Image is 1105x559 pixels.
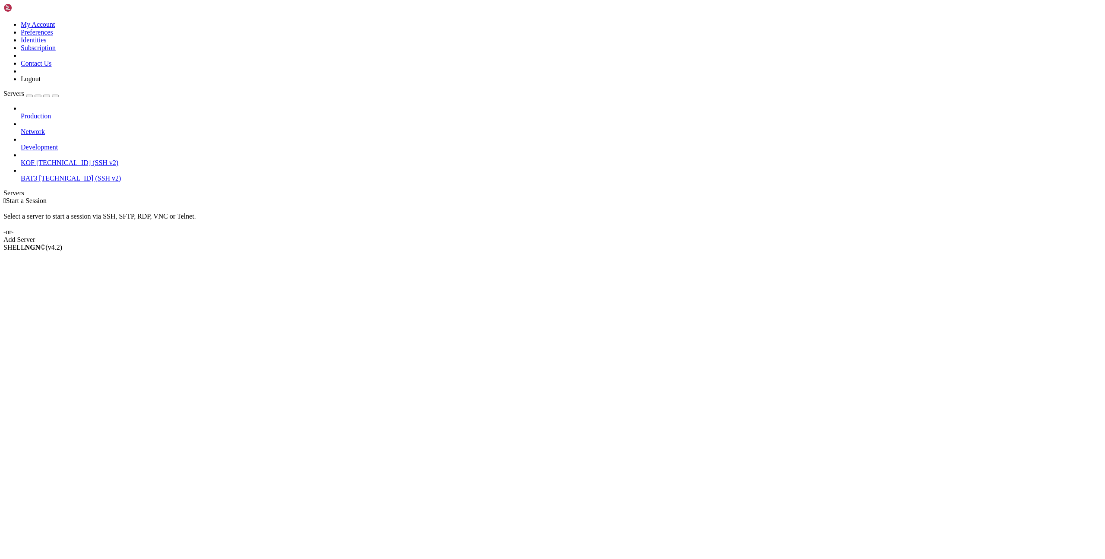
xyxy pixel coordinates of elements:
[21,60,52,67] a: Contact Us
[21,21,55,28] a: My Account
[46,244,63,251] span: 4.2.0
[21,112,1102,120] a: Production
[3,197,6,204] span: 
[25,244,41,251] b: NGN
[3,90,24,97] span: Servers
[3,189,1102,197] div: Servers
[36,159,118,166] span: [TECHNICAL_ID] (SSH v2)
[21,175,37,182] span: BAT3
[21,143,58,151] span: Development
[21,44,56,51] a: Subscription
[21,143,1102,151] a: Development
[21,136,1102,151] li: Development
[21,75,41,83] a: Logout
[21,128,45,135] span: Network
[21,151,1102,167] li: KOF [TECHNICAL_ID] (SSH v2)
[3,205,1102,236] div: Select a server to start a session via SSH, SFTP, RDP, VNC or Telnet. -or-
[21,120,1102,136] li: Network
[21,29,53,36] a: Preferences
[21,175,1102,182] a: BAT3 [TECHNICAL_ID] (SSH v2)
[21,167,1102,182] li: BAT3 [TECHNICAL_ID] (SSH v2)
[21,159,1102,167] a: KOF [TECHNICAL_ID] (SSH v2)
[21,105,1102,120] li: Production
[6,197,47,204] span: Start a Session
[21,36,47,44] a: Identities
[3,244,62,251] span: SHELL ©
[3,3,53,12] img: Shellngn
[39,175,121,182] span: [TECHNICAL_ID] (SSH v2)
[21,112,51,120] span: Production
[3,90,59,97] a: Servers
[3,236,1102,244] div: Add Server
[21,128,1102,136] a: Network
[21,159,35,166] span: KOF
